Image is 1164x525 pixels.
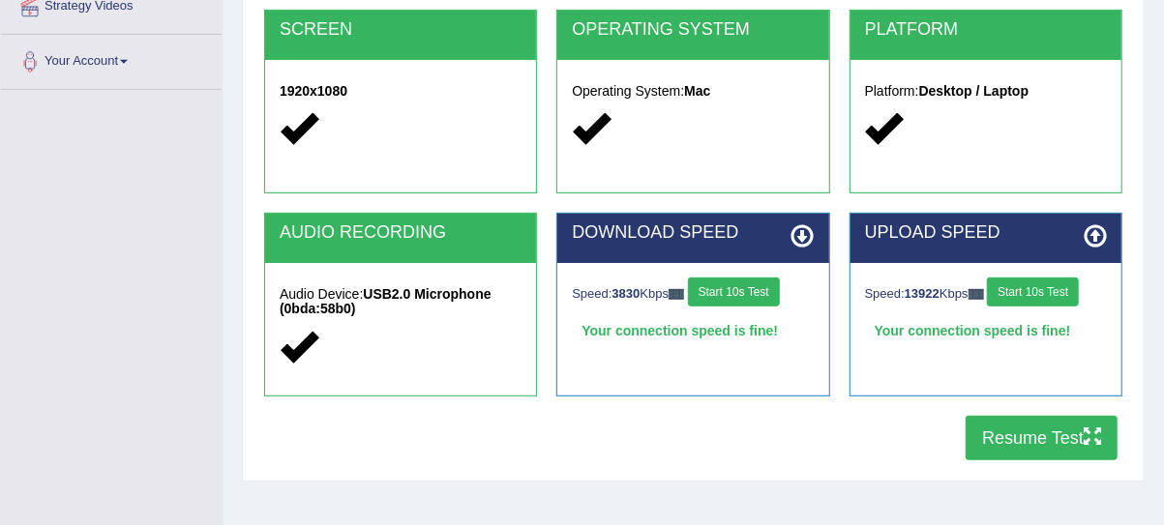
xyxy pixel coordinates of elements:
[280,223,522,243] h2: AUDIO RECORDING
[572,223,814,243] h2: DOWNLOAD SPEED
[865,277,1107,311] div: Speed: Kbps
[572,20,814,40] h2: OPERATING SYSTEM
[987,277,1079,306] button: Start 10s Test
[919,83,1030,99] strong: Desktop / Laptop
[280,20,522,40] h2: SCREEN
[572,316,814,345] div: Your connection speed is fine!
[280,83,347,99] strong: 1920x1080
[865,316,1107,345] div: Your connection speed is fine!
[572,277,814,311] div: Speed: Kbps
[280,287,522,317] h5: Audio Device:
[1,35,222,83] a: Your Account
[669,289,684,300] img: ajax-loader-fb-connection.gif
[688,277,780,306] button: Start 10s Test
[572,84,814,99] h5: Operating System:
[684,83,710,99] strong: Mac
[612,286,641,301] strong: 3830
[905,286,940,301] strong: 13922
[966,416,1118,460] button: Resume Test
[865,223,1107,243] h2: UPLOAD SPEED
[865,84,1107,99] h5: Platform:
[969,289,984,300] img: ajax-loader-fb-connection.gif
[865,20,1107,40] h2: PLATFORM
[280,286,492,316] strong: USB2.0 Microphone (0bda:58b0)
